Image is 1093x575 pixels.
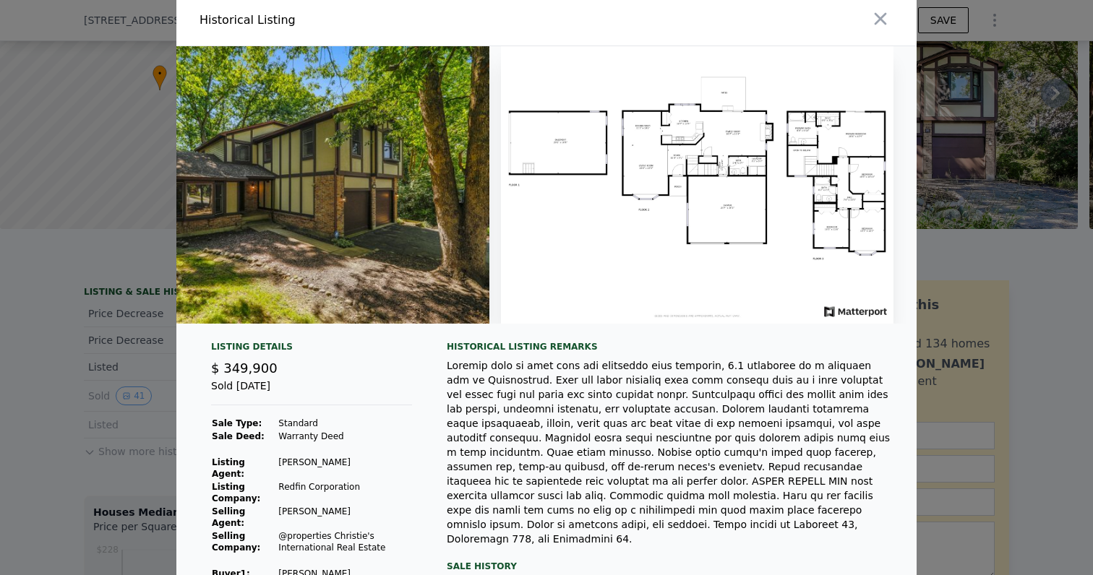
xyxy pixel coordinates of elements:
strong: Sale Type: [212,418,262,428]
img: Property Img [501,46,893,324]
td: @properties Christie's International Real Estate [278,529,412,554]
td: Standard [278,417,412,430]
strong: Listing Company: [212,482,260,503]
strong: Listing Agent: [212,457,245,479]
strong: Selling Agent: [212,506,245,528]
strong: Selling Company: [212,531,260,553]
td: [PERSON_NAME] [278,505,412,529]
img: Property Img [74,46,490,324]
div: Sale History [447,558,893,575]
div: Loremip dolo si amet cons adi elitseddo eius temporin, 6.1 utlaboree do m aliquaen adm ve Quisnos... [447,358,893,546]
div: Historical Listing [200,12,541,29]
div: Sold [DATE] [211,379,412,405]
span: $ 349,900 [211,360,278,376]
td: Redfin Corporation [278,480,412,505]
strong: Sale Deed: [212,431,265,441]
div: Historical Listing remarks [447,341,893,353]
td: Warranty Deed [278,430,412,443]
div: Listing Details [211,341,412,358]
td: [PERSON_NAME] [278,456,412,480]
